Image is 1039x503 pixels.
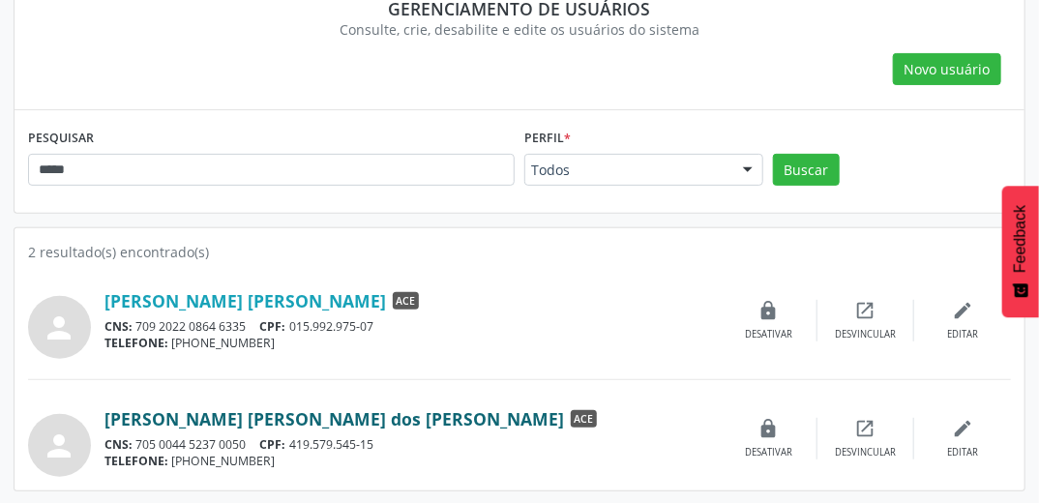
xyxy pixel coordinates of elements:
[952,418,973,439] i: edit
[104,290,386,311] a: [PERSON_NAME] [PERSON_NAME]
[42,19,997,40] div: Consulte, crie, desabilite e edite os usuários do sistema
[104,453,168,469] span: TELEFONE:
[758,300,780,321] i: lock
[104,335,168,351] span: TELEFONE:
[835,328,896,341] div: Desvincular
[893,53,1001,86] button: Novo usuário
[260,318,286,335] span: CPF:
[43,311,77,345] i: person
[28,242,1011,262] div: 2 resultado(s) encontrado(s)
[104,318,721,335] div: 709 2022 0864 6335 015.992.975-07
[745,446,792,459] div: Desativar
[773,154,840,187] button: Buscar
[758,418,780,439] i: lock
[393,292,419,310] span: ACE
[1012,205,1029,273] span: Feedback
[1002,186,1039,317] button: Feedback - Mostrar pesquisa
[855,418,876,439] i: open_in_new
[531,161,724,180] span: Todos
[947,446,978,459] div: Editar
[104,436,721,453] div: 705 0044 5237 0050 419.579.545-15
[855,300,876,321] i: open_in_new
[104,335,721,351] div: [PHONE_NUMBER]
[260,436,286,453] span: CPF:
[104,436,133,453] span: CNS:
[952,300,973,321] i: edit
[947,328,978,341] div: Editar
[905,59,991,79] span: Novo usuário
[104,453,721,469] div: [PHONE_NUMBER]
[104,318,133,335] span: CNS:
[745,328,792,341] div: Desativar
[104,408,564,429] a: [PERSON_NAME] [PERSON_NAME] dos [PERSON_NAME]
[571,410,597,428] span: ACE
[524,124,571,154] label: Perfil
[28,124,94,154] label: PESQUISAR
[835,446,896,459] div: Desvincular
